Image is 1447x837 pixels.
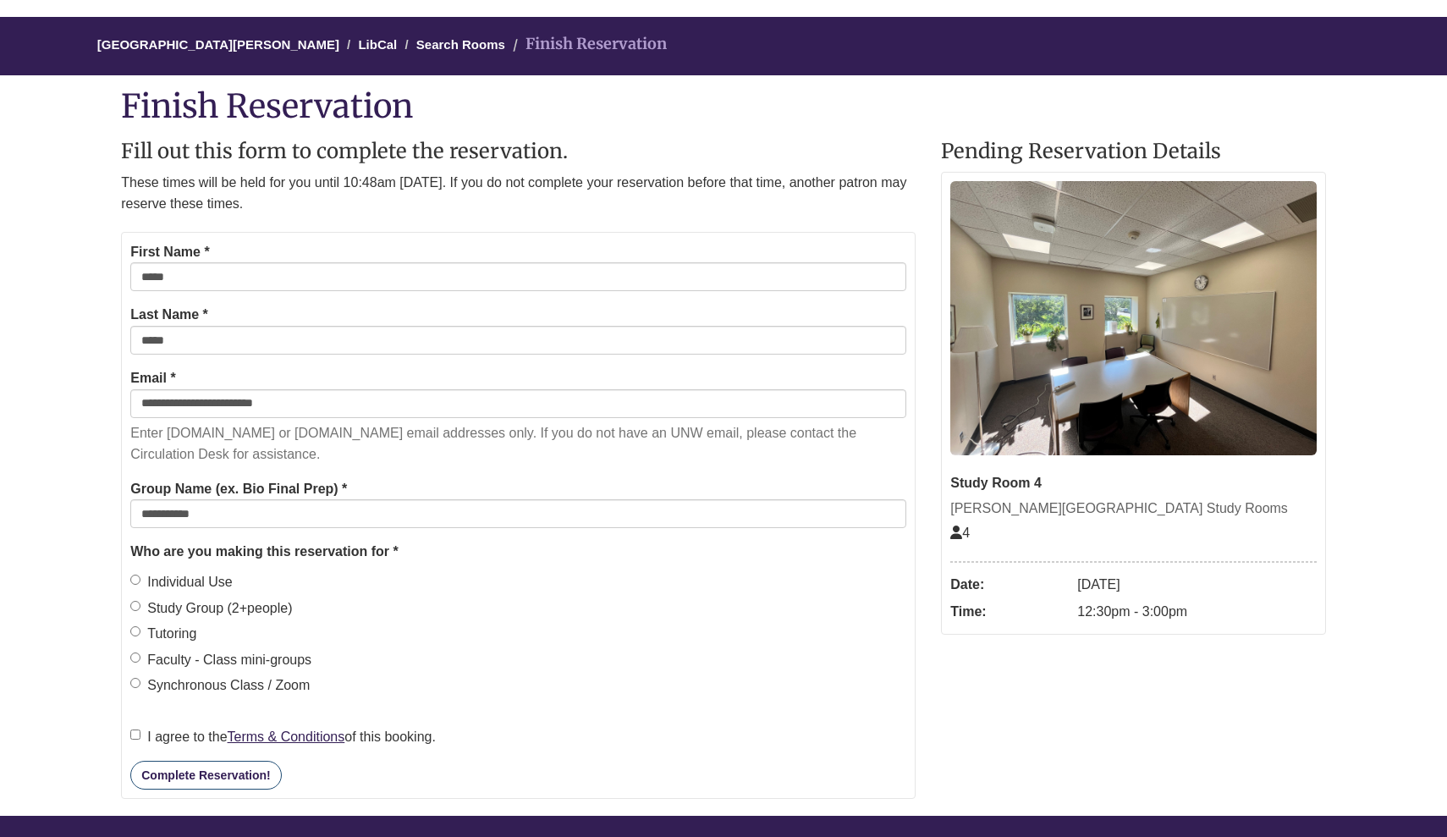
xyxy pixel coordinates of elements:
[1077,571,1317,598] dd: [DATE]
[950,571,1069,598] dt: Date:
[509,32,667,57] li: Finish Reservation
[121,172,916,215] p: These times will be held for you until 10:48am [DATE]. If you do not complete your reservation be...
[130,649,311,671] label: Faculty - Class mini-groups
[130,571,233,593] label: Individual Use
[950,498,1317,520] div: [PERSON_NAME][GEOGRAPHIC_DATA] Study Rooms
[130,422,906,465] p: Enter [DOMAIN_NAME] or [DOMAIN_NAME] email addresses only. If you do not have an UNW email, pleas...
[941,140,1326,162] h2: Pending Reservation Details
[130,726,436,748] label: I agree to the of this booking.
[130,678,140,688] input: Synchronous Class / Zoom
[121,140,916,162] h2: Fill out this form to complete the reservation.
[1077,598,1317,625] dd: 12:30pm - 3:00pm
[950,181,1317,455] img: Study Room 4
[130,626,140,636] input: Tutoring
[130,761,281,790] button: Complete Reservation!
[416,37,505,52] a: Search Rooms
[950,472,1317,494] div: Study Room 4
[130,541,906,563] legend: Who are you making this reservation for *
[130,575,140,585] input: Individual Use
[130,478,347,500] label: Group Name (ex. Bio Final Prep) *
[950,526,970,540] span: The capacity of this space
[358,37,397,52] a: LibCal
[130,623,196,645] label: Tutoring
[130,597,292,619] label: Study Group (2+people)
[121,17,1326,75] nav: Breadcrumb
[130,241,209,263] label: First Name *
[228,730,345,744] a: Terms & Conditions
[121,88,1326,124] h1: Finish Reservation
[130,601,140,611] input: Study Group (2+people)
[130,730,140,740] input: I agree to theTerms & Conditionsof this booking.
[130,653,140,663] input: Faculty - Class mini-groups
[97,37,339,52] a: [GEOGRAPHIC_DATA][PERSON_NAME]
[130,367,175,389] label: Email *
[130,304,208,326] label: Last Name *
[950,598,1069,625] dt: Time:
[130,675,310,697] label: Synchronous Class / Zoom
